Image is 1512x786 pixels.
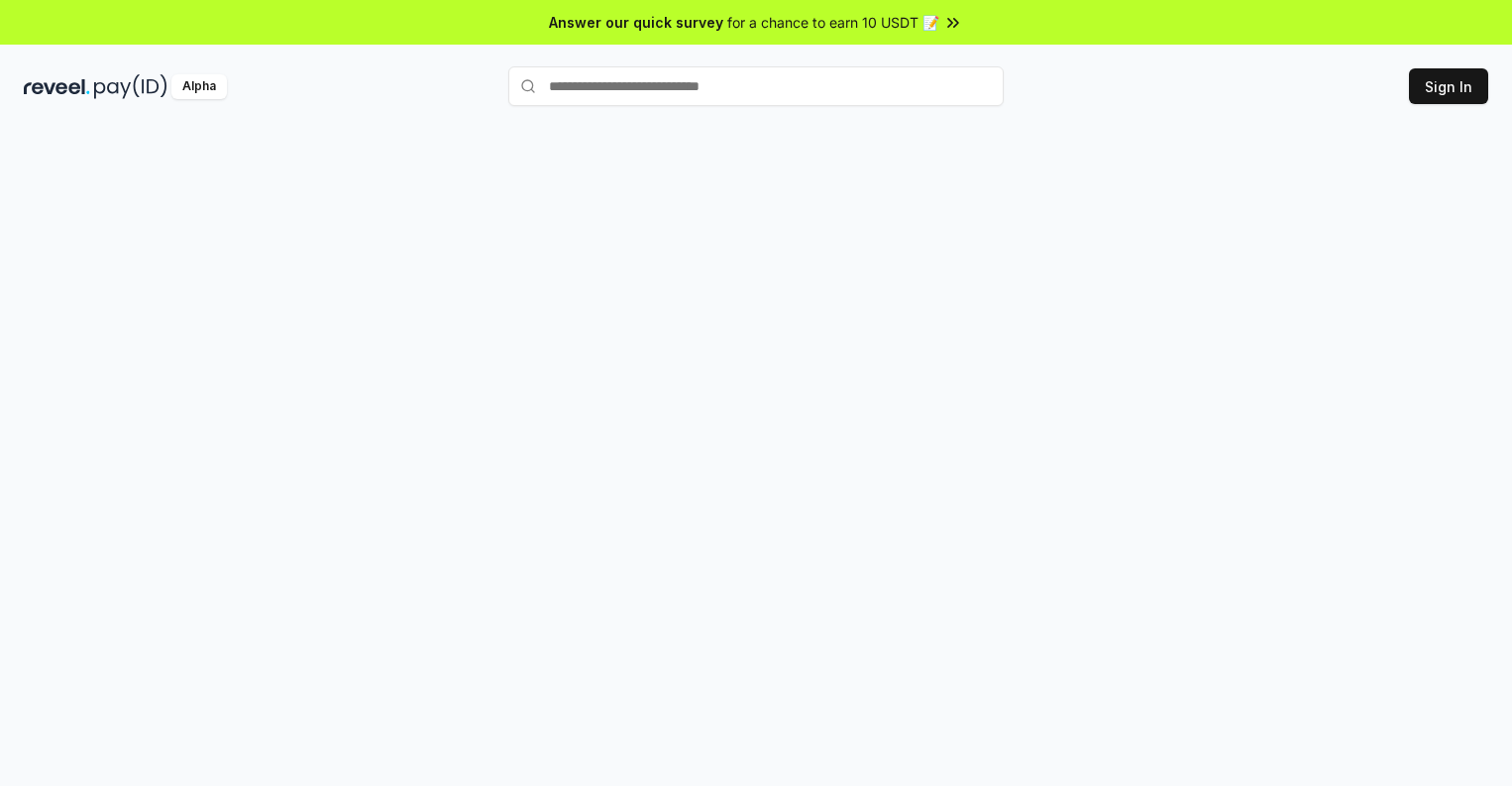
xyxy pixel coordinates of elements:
[171,74,227,99] div: Alpha
[549,12,723,33] span: Answer our quick survey
[1409,68,1488,104] button: Sign In
[24,74,90,99] img: reveel_dark
[727,12,939,33] span: for a chance to earn 10 USDT 📝
[94,74,167,99] img: pay_id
